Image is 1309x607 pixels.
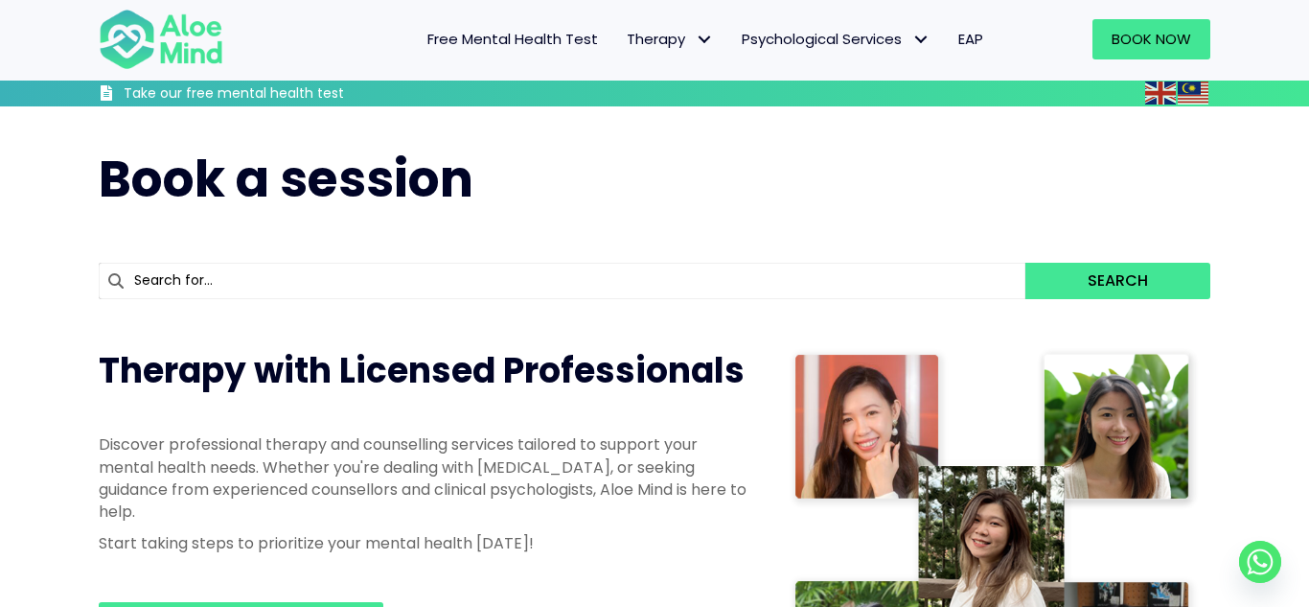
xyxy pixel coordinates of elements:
[1145,82,1176,105] img: en
[99,433,750,523] p: Discover professional therapy and counselling services tailored to support your mental health nee...
[727,19,944,59] a: Psychological ServicesPsychological Services: submenu
[248,19,998,59] nav: Menu
[124,84,447,104] h3: Take our free mental health test
[907,26,934,54] span: Psychological Services: submenu
[627,29,713,49] span: Therapy
[1092,19,1210,59] a: Book Now
[1112,29,1191,49] span: Book Now
[99,532,750,554] p: Start taking steps to prioritize your mental health [DATE]!
[99,144,473,214] span: Book a session
[690,26,718,54] span: Therapy: submenu
[958,29,983,49] span: EAP
[427,29,598,49] span: Free Mental Health Test
[742,29,930,49] span: Psychological Services
[1178,82,1208,105] img: ms
[99,346,745,395] span: Therapy with Licensed Professionals
[1025,263,1210,299] button: Search
[99,263,1025,299] input: Search for...
[944,19,998,59] a: EAP
[612,19,727,59] a: TherapyTherapy: submenu
[413,19,612,59] a: Free Mental Health Test
[1178,82,1210,104] a: Malay
[99,84,447,106] a: Take our free mental health test
[1145,82,1178,104] a: English
[99,8,223,71] img: Aloe mind Logo
[1239,541,1281,583] a: Whatsapp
